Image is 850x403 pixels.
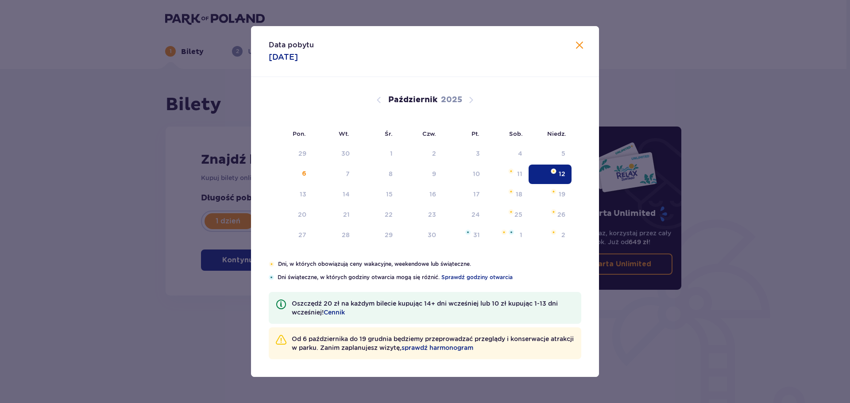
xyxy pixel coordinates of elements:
[269,226,313,245] td: Data niedostępna. poniedziałek, 27 października 2025
[551,189,556,194] img: Pomarańczowa gwiazdka
[278,260,581,268] p: Dni, w których obowiązują ceny wakacyjne, weekendowe lub świąteczne.
[473,169,480,178] div: 10
[514,210,522,219] div: 25
[432,169,436,178] div: 9
[385,130,393,137] small: Śr.
[442,165,486,184] td: Data niedostępna. piątek, 10 października 2025
[302,169,306,178] div: 6
[516,190,522,199] div: 18
[356,226,399,245] td: Data niedostępna. środa, 29 października 2025
[529,165,572,184] td: Data zaznaczona. niedziela, 12 października 2025
[298,149,306,158] div: 29
[422,130,436,137] small: Czw.
[465,230,471,235] img: Niebieska gwiazdka
[298,230,306,239] div: 27
[442,185,486,204] td: Data niedostępna. piątek, 17 października 2025
[559,190,565,199] div: 19
[356,144,399,164] td: Data niedostępna. środa, 1 października 2025
[547,130,566,137] small: Niedz.
[356,205,399,225] td: Data niedostępna. środa, 22 października 2025
[471,210,480,219] div: 24
[313,185,356,204] td: Data niedostępna. wtorek, 14 października 2025
[385,210,393,219] div: 22
[313,165,356,184] td: Data niedostępna. wtorek, 7 października 2025
[399,144,443,164] td: Data niedostępna. czwartek, 2 października 2025
[486,165,529,184] td: Data niedostępna. sobota, 11 października 2025
[486,226,529,245] td: Data niedostępna. sobota, 1 listopada 2025
[313,144,356,164] td: Data niedostępna. wtorek, 30 września 2025
[520,230,522,239] div: 1
[442,144,486,164] td: Data niedostępna. piątek, 3 października 2025
[269,275,274,280] img: Niebieska gwiazdka
[269,261,274,267] img: Pomarańczowa gwiazdka
[441,95,462,105] p: 2025
[390,149,393,158] div: 1
[428,230,436,239] div: 30
[473,190,480,199] div: 17
[385,230,393,239] div: 29
[486,185,529,204] td: Data niedostępna. sobota, 18 października 2025
[561,149,565,158] div: 5
[561,230,565,239] div: 2
[346,169,350,178] div: 7
[529,185,572,204] td: Data niedostępna. niedziela, 19 października 2025
[441,273,513,281] a: Sprawdź godziny otwarcia
[429,190,436,199] div: 16
[471,130,479,137] small: Pt.
[300,190,306,199] div: 13
[343,190,350,199] div: 14
[293,130,306,137] small: Pon.
[557,210,565,219] div: 26
[518,149,522,158] div: 4
[356,165,399,184] td: Data niedostępna. środa, 8 października 2025
[508,209,514,215] img: Pomarańczowa gwiazdka
[399,165,443,184] td: Data niedostępna. czwartek, 9 października 2025
[442,205,486,225] td: Data niedostępna. piątek, 24 października 2025
[551,230,556,235] img: Pomarańczowa gwiazdka
[313,226,356,245] td: Data niedostępna. wtorek, 28 października 2025
[269,144,313,164] td: Data niedostępna. poniedziałek, 29 września 2025
[399,226,443,245] td: Data niedostępna. czwartek, 30 października 2025
[292,299,574,317] p: Oszczędź 20 zł na każdym bilecie kupując 14+ dni wcześniej lub 10 zł kupując 1-13 dni wcześniej!
[292,334,574,352] p: Od 6 października do 19 grudnia będziemy przeprowadzać przeglądy i konserwacje atrakcji w parku. ...
[486,144,529,164] td: Data niedostępna. sobota, 4 października 2025
[509,130,523,137] small: Sob.
[269,185,313,204] td: Data niedostępna. poniedziałek, 13 października 2025
[269,40,314,50] p: Data pobytu
[574,40,585,51] button: Zamknij
[428,210,436,219] div: 23
[399,205,443,225] td: Data niedostępna. czwartek, 23 października 2025
[486,205,529,225] td: Data niedostępna. sobota, 25 października 2025
[389,169,393,178] div: 8
[298,210,306,219] div: 20
[509,230,514,235] img: Niebieska gwiazdka
[269,52,298,62] p: [DATE]
[388,95,437,105] p: Październik
[517,169,522,178] div: 11
[529,205,572,225] td: Data niedostępna. niedziela, 26 października 2025
[432,149,436,158] div: 2
[551,169,556,174] img: Pomarańczowa gwiazdka
[529,144,572,164] td: Data niedostępna. niedziela, 5 października 2025
[341,149,350,158] div: 30
[476,149,480,158] div: 3
[551,209,556,215] img: Pomarańczowa gwiazdka
[324,308,345,317] a: Cennik
[313,205,356,225] td: Data niedostępna. wtorek, 21 października 2025
[501,230,507,235] img: Pomarańczowa gwiazdka
[508,169,514,174] img: Pomarańczowa gwiazdka
[399,185,443,204] td: Data niedostępna. czwartek, 16 października 2025
[559,169,565,178] div: 12
[386,190,393,199] div: 15
[529,226,572,245] td: Data niedostępna. niedziela, 2 listopada 2025
[402,343,473,352] a: sprawdź harmonogram
[343,210,350,219] div: 21
[442,226,486,245] td: Data niedostępna. piątek, 31 października 2025
[269,205,313,225] td: Data niedostępna. poniedziałek, 20 października 2025
[508,189,514,194] img: Pomarańczowa gwiazdka
[374,95,384,105] button: Poprzedni miesiąc
[269,165,313,184] td: Data niedostępna. poniedziałek, 6 października 2025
